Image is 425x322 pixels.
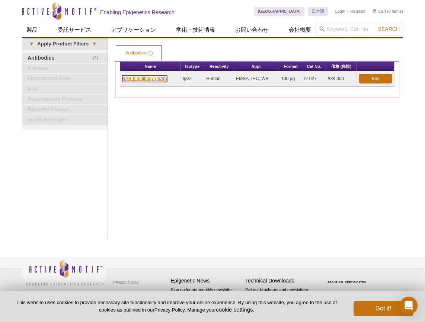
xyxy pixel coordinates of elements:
a: 学術・技術情報 [172,23,220,37]
a: Extracts [22,64,108,73]
td: EMSA, IHC, WB [234,71,279,86]
span: (1) [93,53,102,63]
a: 会社概要 [284,23,316,37]
p: This website uses cookies to provide necessary site functionality and improve your online experie... [12,299,341,313]
p: Get our brochures and newsletters, or request them by mail. [245,287,316,306]
a: ▾Apply Product Filters▾ [22,38,108,50]
span: ▾ [26,41,37,47]
a: [GEOGRAPHIC_DATA] [254,7,304,16]
button: Search [376,26,402,32]
div: Open Intercom Messenger [400,297,418,315]
li: (0 items) [373,7,403,16]
td: ¥89,000 [326,71,357,86]
th: Name [120,62,181,71]
td: 100 µg [279,71,302,86]
a: (1)Antibodies [22,53,108,63]
a: Fluorescent Dyes [22,74,108,83]
table: Click to Verify - This site chose Symantec SSL for secure e-commerce and confidential communicati... [320,270,376,287]
a: Login [335,9,345,14]
a: Kits [22,84,108,94]
a: ABOUT SSL CERTIFICATES [327,281,366,284]
a: Antibodies (1) [116,46,162,61]
th: Cat No. [302,62,326,71]
button: cookie settings [216,306,253,313]
a: Privacy Policy [154,307,185,313]
th: Reactivity [204,62,234,71]
a: 日本語 [308,7,328,16]
h4: Epigenetic News [171,278,242,284]
a: Buy [359,74,392,83]
p: Sign up for our monthly newsletter highlighting recent publications in the field of epigenetics. [171,287,242,312]
a: 製品 [22,23,42,37]
a: Recombinant Proteins [22,95,108,104]
a: お問い合わせ [231,23,273,37]
th: Isotype [181,62,205,71]
li: | [347,7,348,16]
h2: Enabling Epigenetics Research [100,9,175,16]
td: Human [204,71,234,86]
input: Keyword, Cat. No. [316,23,403,35]
span: Search [378,26,400,32]
img: Active Motif, [22,257,108,287]
a: Terms & Conditions [111,288,150,299]
a: アプリケーション [107,23,160,37]
td: 61027 [302,71,326,86]
button: Got it! [354,301,413,316]
a: RAR-β antibody (mAb) [122,75,167,82]
a: 受託サービス [53,23,96,37]
a: Register [350,9,365,14]
a: Privacy Policy [111,277,140,288]
th: Appl. [234,62,279,71]
th: 価格 (税抜) [326,62,357,71]
a: Cart [373,9,386,14]
th: Format [279,62,302,71]
img: Your Cart [373,9,376,13]
td: IgG1 [181,71,205,86]
span: ▾ [89,41,100,47]
a: Reporter Assays [22,105,108,114]
a: Small Molecules [22,115,108,125]
h4: Technical Downloads [245,278,316,284]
